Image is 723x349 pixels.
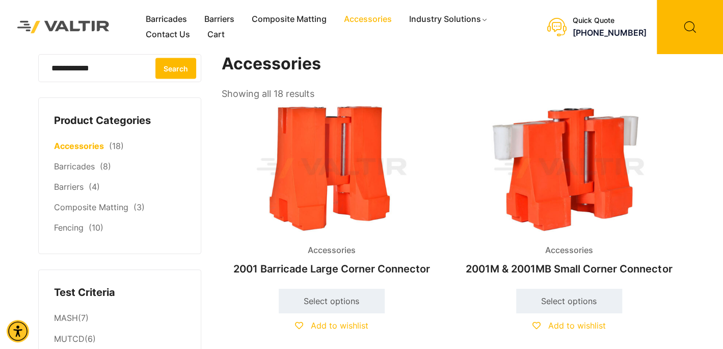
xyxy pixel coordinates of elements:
[400,12,497,27] a: Industry Solutions
[7,320,29,342] div: Accessibility Menu
[100,161,111,171] span: (8)
[196,12,243,27] a: Barriers
[295,320,368,331] a: Add to wishlist
[516,289,622,313] a: Select options for “2001M & 2001MB Small Corner Connector”
[532,320,606,331] a: Add to wishlist
[133,202,145,212] span: (3)
[222,102,442,234] img: Accessories
[199,27,233,42] a: Cart
[137,27,199,42] a: Contact Us
[54,161,95,171] a: Barricades
[573,16,647,25] div: Quick Quote
[54,334,85,344] a: MUTCD
[538,243,601,258] span: Accessories
[54,182,84,192] a: Barriers
[300,243,363,258] span: Accessories
[311,320,368,331] span: Add to wishlist
[54,308,185,329] li: (7)
[222,85,314,103] p: Showing all 18 results
[155,58,196,79] button: Search
[54,222,84,233] a: Fencing
[54,202,128,212] a: Composite Matting
[137,12,196,27] a: Barricades
[243,12,335,27] a: Composite Matting
[279,289,385,313] a: Select options for “2001 Barricade Large Corner Connector”
[459,102,679,234] img: Accessories
[54,285,185,301] h4: Test Criteria
[109,141,124,151] span: (18)
[459,102,679,280] a: Accessories2001M & 2001MB Small Corner Connector
[548,320,606,331] span: Add to wishlist
[54,141,104,151] a: Accessories
[8,11,119,43] img: Valtir Rentals
[54,113,185,129] h4: Product Categories
[89,182,100,192] span: (4)
[222,54,680,74] h1: Accessories
[38,54,201,82] input: Search for:
[335,12,400,27] a: Accessories
[459,258,679,280] h2: 2001M & 2001MB Small Corner Connector
[222,102,442,280] a: Accessories2001 Barricade Large Corner Connector
[573,28,647,38] a: call (888) 496-3625
[54,313,78,323] a: MASH
[89,222,103,233] span: (10)
[222,258,442,280] h2: 2001 Barricade Large Corner Connector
